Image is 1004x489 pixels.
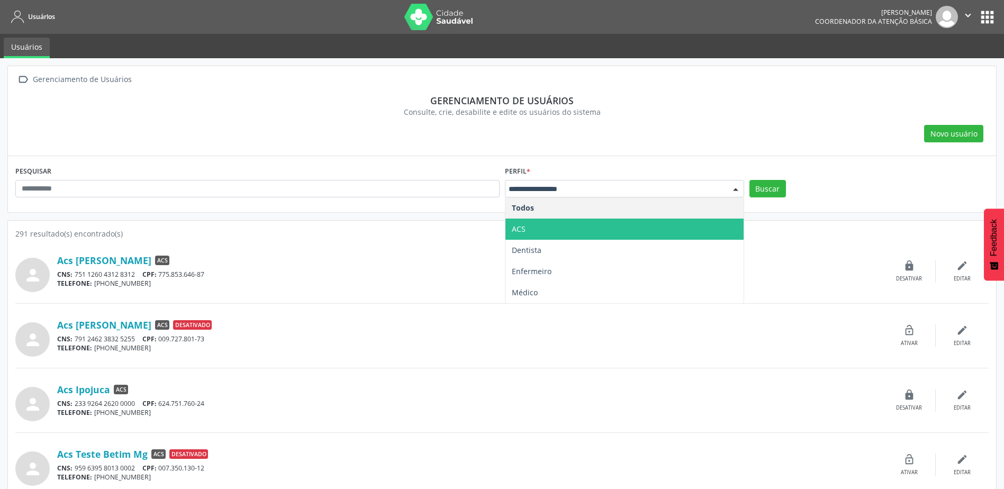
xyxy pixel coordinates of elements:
[57,255,151,266] a: Acs [PERSON_NAME]
[512,266,551,276] span: Enfermeiro
[962,10,974,21] i: 
[57,399,73,408] span: CNS:
[169,449,208,459] span: Desativado
[57,408,92,417] span: TELEFONE:
[57,343,92,352] span: TELEFONE:
[749,180,786,198] button: Buscar
[896,404,922,412] div: Desativar
[142,399,157,408] span: CPF:
[954,404,971,412] div: Editar
[23,330,42,349] i: person
[930,128,978,139] span: Novo usuário
[57,334,883,343] div: 791 2462 3832 5255 009.727.801-73
[903,389,915,401] i: lock
[57,408,883,417] div: [PHONE_NUMBER]
[958,6,978,28] button: 
[23,459,42,478] i: person
[956,389,968,401] i: edit
[954,340,971,347] div: Editar
[151,449,166,459] span: ACS
[57,279,883,288] div: [PHONE_NUMBER]
[815,8,932,17] div: [PERSON_NAME]
[57,473,92,482] span: TELEFONE:
[57,319,151,331] a: Acs [PERSON_NAME]
[7,8,55,25] a: Usuários
[57,473,883,482] div: [PHONE_NUMBER]
[23,95,981,106] div: Gerenciamento de usuários
[903,324,915,336] i: lock_open
[901,340,918,347] div: Ativar
[57,384,110,395] a: Acs Ipojuca
[15,72,133,87] a:  Gerenciamento de Usuários
[978,8,997,26] button: apps
[57,464,883,473] div: 959 6395 8013 0002 007.350.130-12
[142,334,157,343] span: CPF:
[15,228,989,239] div: 291 resultado(s) encontrado(s)
[57,464,73,473] span: CNS:
[984,209,1004,280] button: Feedback - Mostrar pesquisa
[57,279,92,288] span: TELEFONE:
[903,454,915,465] i: lock_open
[57,334,73,343] span: CNS:
[954,275,971,283] div: Editar
[4,38,50,58] a: Usuários
[956,324,968,336] i: edit
[901,469,918,476] div: Ativar
[505,164,530,180] label: Perfil
[31,72,133,87] div: Gerenciamento de Usuários
[512,203,534,213] span: Todos
[155,320,169,330] span: ACS
[512,224,526,234] span: ACS
[114,385,128,394] span: ACS
[28,12,55,21] span: Usuários
[15,164,51,180] label: PESQUISAR
[23,266,42,285] i: person
[57,448,148,460] a: Acs Teste Betim Mg
[956,260,968,271] i: edit
[155,256,169,265] span: ACS
[512,287,538,297] span: Médico
[954,469,971,476] div: Editar
[815,17,932,26] span: Coordenador da Atenção Básica
[936,6,958,28] img: img
[142,270,157,279] span: CPF:
[57,270,883,279] div: 751 1260 4312 8312 775.853.646-87
[903,260,915,271] i: lock
[512,245,541,255] span: Dentista
[57,343,883,352] div: [PHONE_NUMBER]
[57,399,883,408] div: 233 9264 2620 0000 624.751.760-24
[173,320,212,330] span: Desativado
[956,454,968,465] i: edit
[15,72,31,87] i: 
[924,125,983,143] button: Novo usuário
[57,270,73,279] span: CNS:
[896,275,922,283] div: Desativar
[142,464,157,473] span: CPF:
[989,219,999,256] span: Feedback
[23,395,42,414] i: person
[23,106,981,117] div: Consulte, crie, desabilite e edite os usuários do sistema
